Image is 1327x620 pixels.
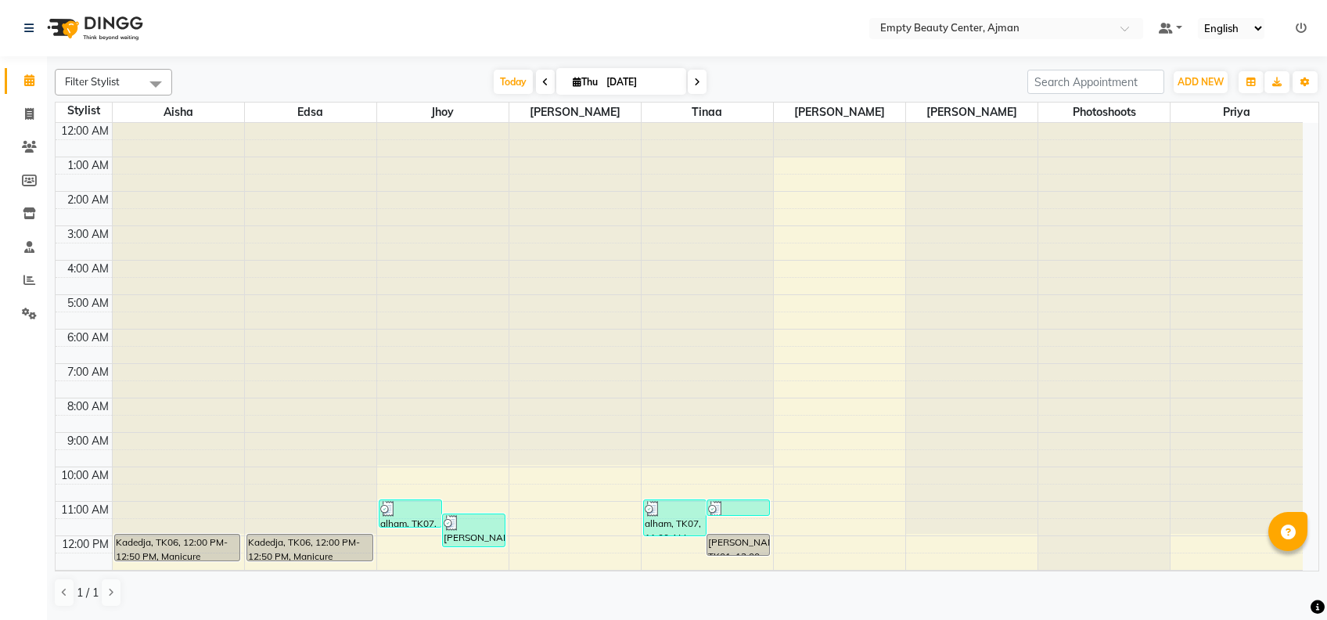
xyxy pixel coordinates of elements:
div: Stylist [56,103,112,119]
span: [PERSON_NAME] [774,103,905,122]
img: logo [40,6,147,50]
span: Today [494,70,533,94]
span: 1 / 1 [77,585,99,601]
div: alham, TK07, 11:00 AM-12:05 PM, Hair Blow Dry (straight) [644,500,706,535]
div: [PERSON_NAME], TK08, 11:25 AM-12:25 PM, Normal Color,Normal Color [443,514,505,546]
div: 12:00 PM [59,536,112,553]
span: Edsa [245,103,376,122]
div: alham, TK07, 11:00 AM-11:50 AM, Manicure Pedicure [379,500,441,527]
div: 5:00 AM [64,295,112,312]
div: 9:00 AM [64,433,112,449]
span: Priya [1171,103,1303,122]
span: Aisha [113,103,244,122]
div: 2:00 AM [64,192,112,208]
div: 1:00 PM [65,571,112,587]
button: ADD NEW [1174,71,1228,93]
input: 2025-09-04 [602,70,680,94]
div: 6:00 AM [64,330,112,346]
iframe: chat widget [1261,557,1311,604]
span: ADD NEW [1178,76,1224,88]
span: [PERSON_NAME] [509,103,641,122]
div: 1:00 AM [64,157,112,174]
div: 10:00 AM [58,467,112,484]
div: 12:00 AM [58,123,112,139]
div: 7:00 AM [64,364,112,380]
div: alham, TK07, 11:00 AM-11:30 AM, Hair Wash [707,500,769,515]
div: 11:00 AM [58,502,112,518]
span: Filter Stylist [65,75,120,88]
span: Tinaa [642,103,773,122]
div: Kadedja, TK06, 12:00 PM-12:50 PM, Manicure Pedicure [247,535,372,561]
div: [PERSON_NAME], TK01, 12:00 PM-12:40 PM, Hair Treatment (Organic) [707,535,769,555]
input: Search Appointment [1027,70,1164,94]
div: Kadedja, TK06, 12:00 PM-12:50 PM, Manicure Pedicure [115,535,240,561]
div: 3:00 AM [64,226,112,243]
span: Photoshoots [1038,103,1170,122]
span: [PERSON_NAME] [906,103,1038,122]
span: jhoy [377,103,509,122]
div: 8:00 AM [64,398,112,415]
div: 4:00 AM [64,261,112,277]
span: Thu [569,76,602,88]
